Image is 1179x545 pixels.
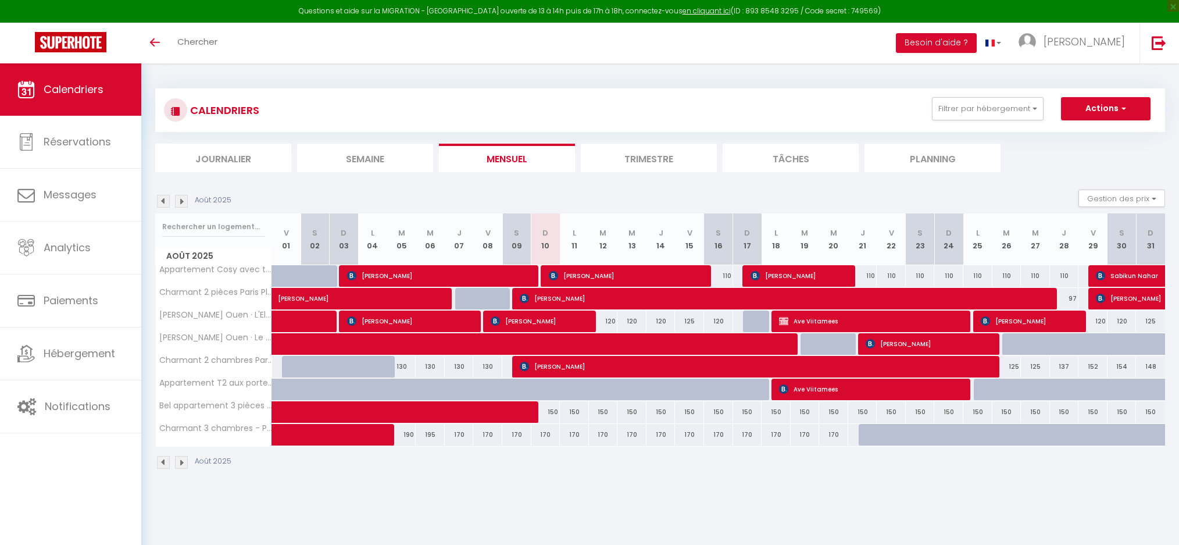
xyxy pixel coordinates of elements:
div: 150 [848,401,877,423]
th: 12 [589,213,618,265]
div: 150 [877,401,906,423]
span: [PERSON_NAME] [751,265,851,287]
li: Tâches [723,144,859,172]
li: Journalier [155,144,291,172]
p: Août 2025 [195,195,231,206]
th: 13 [617,213,646,265]
div: 170 [733,424,762,446]
li: Mensuel [439,144,575,172]
div: 150 [531,401,560,423]
span: Hébergement [44,346,115,361]
div: 150 [791,401,820,423]
div: 120 [646,311,676,332]
th: 04 [358,213,387,265]
div: 110 [934,265,963,287]
abbr: V [485,227,491,238]
div: 150 [646,401,676,423]
h3: CALENDRIERS [187,97,259,123]
span: Ave Viitamees [779,378,970,400]
div: 170 [531,424,560,446]
th: 16 [704,213,733,265]
input: Rechercher un logement... [162,216,265,237]
span: Appartement Cosy avec terrasse aux portes de [GEOGRAPHIC_DATA] [158,265,274,274]
div: 150 [675,401,704,423]
div: 150 [560,401,589,423]
div: 150 [1021,401,1050,423]
div: 150 [1050,401,1079,423]
span: Paiements [44,293,98,308]
div: 110 [963,265,992,287]
span: [PERSON_NAME] [347,265,538,287]
span: [PERSON_NAME] [981,310,1081,332]
th: 11 [560,213,589,265]
div: 150 [589,401,618,423]
th: 27 [1021,213,1050,265]
th: 14 [646,213,676,265]
div: 150 [617,401,646,423]
div: 110 [1021,265,1050,287]
span: [PERSON_NAME] [520,287,1074,309]
span: Août 2025 [156,248,271,265]
th: 21 [848,213,877,265]
th: 07 [445,213,474,265]
abbr: M [398,227,405,238]
span: [PERSON_NAME] [491,310,591,332]
div: 150 [906,401,935,423]
div: 150 [733,401,762,423]
div: 130 [387,356,416,377]
abbr: J [659,227,663,238]
div: 170 [502,424,531,446]
th: 18 [762,213,791,265]
div: 125 [1136,311,1165,332]
div: 125 [1021,356,1050,377]
button: Gestion des prix [1078,190,1165,207]
div: 110 [877,265,906,287]
abbr: V [1091,227,1096,238]
abbr: L [976,227,980,238]
p: Août 2025 [195,456,231,467]
div: 137 [1050,356,1079,377]
a: [PERSON_NAME] [272,288,301,310]
div: 148 [1136,356,1165,377]
th: 24 [934,213,963,265]
span: [PERSON_NAME] [278,282,438,304]
abbr: J [860,227,865,238]
div: 110 [906,265,935,287]
th: 30 [1107,213,1137,265]
span: Appartement T2 aux portes de [GEOGRAPHIC_DATA] privatif [158,379,274,387]
div: 110 [992,265,1021,287]
abbr: V [687,227,692,238]
span: Ave Viitamees [779,310,970,332]
abbr: S [1119,227,1124,238]
abbr: M [801,227,808,238]
th: 26 [992,213,1021,265]
abbr: M [599,227,606,238]
th: 29 [1078,213,1107,265]
li: Trimestre [581,144,717,172]
div: 170 [589,424,618,446]
div: 120 [1078,311,1107,332]
span: [PERSON_NAME] [347,310,478,332]
div: 150 [704,401,733,423]
div: 150 [1078,401,1107,423]
abbr: M [1003,227,1010,238]
abbr: M [427,227,434,238]
th: 01 [272,213,301,265]
div: 110 [704,265,733,287]
div: 120 [1107,311,1137,332]
span: Charmant 2 chambres Paris [GEOGRAPHIC_DATA] avec Parking privatif (Boho Zen) [158,356,274,365]
abbr: D [1148,227,1153,238]
th: 02 [301,213,330,265]
div: 195 [416,424,445,446]
abbr: D [542,227,548,238]
span: [PERSON_NAME] Ouen · L'Elégante Oasis - grand T2 aux portes de [GEOGRAPHIC_DATA] [158,311,274,319]
div: 150 [819,401,848,423]
th: 06 [416,213,445,265]
div: 170 [704,424,733,446]
th: 10 [531,213,560,265]
th: 19 [791,213,820,265]
div: 152 [1078,356,1107,377]
span: Messages [44,187,97,202]
abbr: S [917,227,923,238]
span: Notifications [45,399,110,414]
